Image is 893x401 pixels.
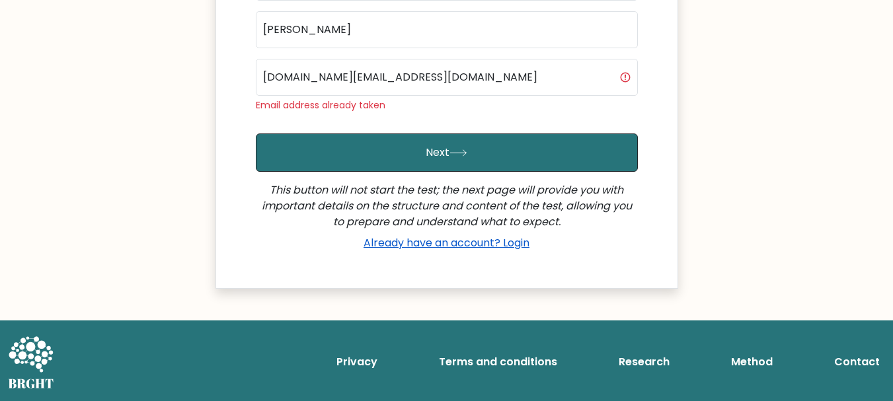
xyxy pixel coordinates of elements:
button: Next [256,133,638,172]
a: Method [726,349,778,375]
input: Email [256,59,638,96]
a: Contact [829,349,885,375]
a: Research [613,349,675,375]
a: Privacy [331,349,383,375]
input: Last name [256,11,638,48]
div: Email address already taken [256,98,638,112]
a: Terms and conditions [434,349,563,375]
i: This button will not start the test; the next page will provide you with important details on the... [262,182,632,229]
a: Already have an account? Login [358,235,535,250]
